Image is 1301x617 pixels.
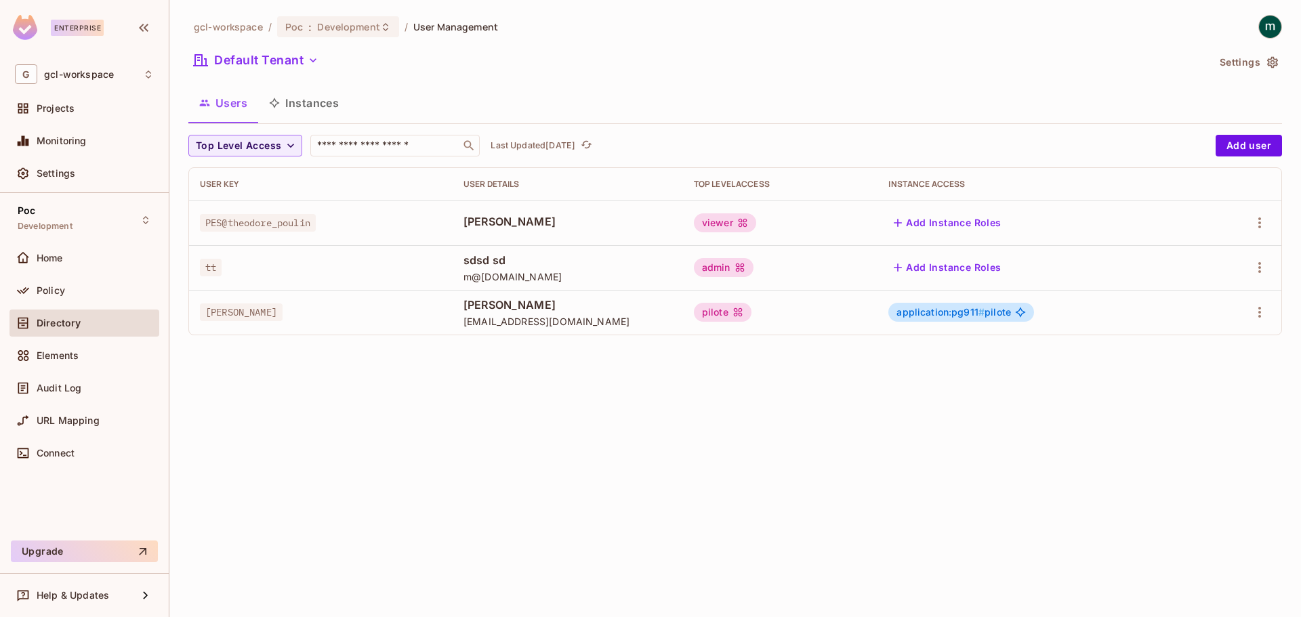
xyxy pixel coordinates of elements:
[37,253,63,263] span: Home
[13,15,37,40] img: SReyMgAAAABJRU5ErkJggg==
[196,137,281,154] span: Top Level Access
[51,20,104,36] div: Enterprise
[896,306,985,318] span: application:pg911
[200,179,442,190] div: User Key
[258,86,350,120] button: Instances
[1216,135,1282,156] button: Add user
[37,103,75,114] span: Projects
[18,221,73,232] span: Development
[44,69,114,80] span: Workspace: gcl-workspace
[37,448,75,459] span: Connect
[37,285,65,296] span: Policy
[463,179,672,190] div: User Details
[978,306,985,318] span: #
[463,315,672,328] span: [EMAIL_ADDRESS][DOMAIN_NAME]
[37,135,87,146] span: Monitoring
[491,140,575,151] p: Last Updated [DATE]
[268,20,272,33] li: /
[405,20,408,33] li: /
[37,590,109,601] span: Help & Updates
[37,415,100,426] span: URL Mapping
[1259,16,1281,38] img: mathieu h
[463,297,672,312] span: [PERSON_NAME]
[888,179,1187,190] div: Instance Access
[694,258,753,277] div: admin
[581,139,592,152] span: refresh
[308,22,312,33] span: :
[1214,51,1282,73] button: Settings
[463,270,672,283] span: m@[DOMAIN_NAME]
[188,49,324,71] button: Default Tenant
[285,20,303,33] span: Poc
[37,350,79,361] span: Elements
[463,214,672,229] span: [PERSON_NAME]
[413,20,498,33] span: User Management
[15,64,37,84] span: G
[575,137,594,154] span: Click to refresh data
[200,303,283,321] span: [PERSON_NAME]
[11,540,158,562] button: Upgrade
[188,86,258,120] button: Users
[194,20,263,33] span: the active workspace
[578,137,594,154] button: refresh
[200,259,222,276] span: tt
[694,303,751,322] div: pilote
[37,383,81,393] span: Audit Log
[896,307,1011,318] span: pilote
[463,253,672,268] span: sdsd sd
[37,168,75,179] span: Settings
[694,213,756,232] div: viewer
[188,135,302,156] button: Top Level Access
[888,212,1006,234] button: Add Instance Roles
[200,214,316,232] span: PES@theodore_poulin
[37,318,81,328] span: Directory
[317,20,379,33] span: Development
[694,179,867,190] div: Top Level Access
[888,257,1006,278] button: Add Instance Roles
[18,205,35,216] span: Poc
